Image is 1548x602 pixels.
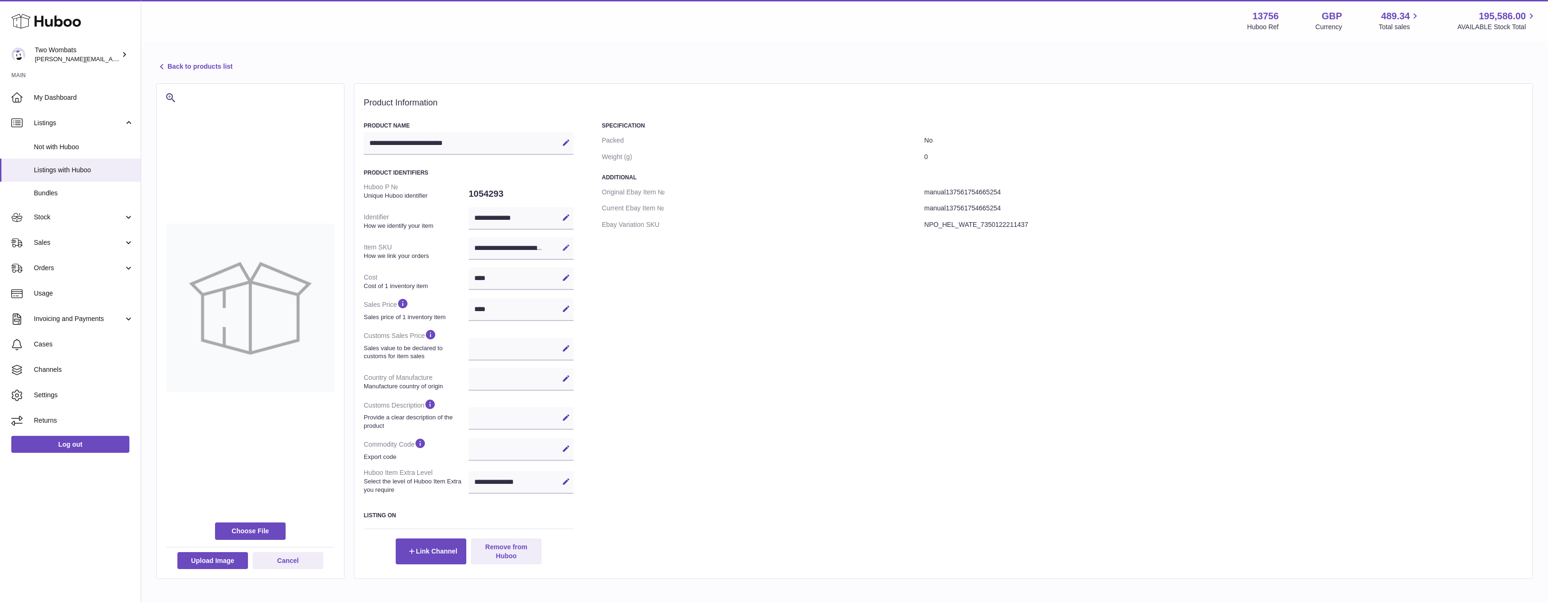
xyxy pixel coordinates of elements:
strong: GBP [1322,10,1342,23]
dt: Ebay Variation SKU [602,217,924,233]
dt: Original Ebay Item № [602,184,924,201]
span: Sales [34,238,124,247]
h3: Listing On [364,512,574,519]
div: Huboo Ref [1247,23,1279,32]
button: Cancel [253,552,323,569]
div: Two Wombats [35,46,120,64]
dt: Identifier [364,209,469,233]
span: Orders [34,264,124,273]
strong: Manufacture country of origin [364,382,466,391]
dt: Current Ebay Item № [602,200,924,217]
strong: Sales price of 1 inventory item [364,313,466,321]
span: Stock [34,213,124,222]
button: Link Channel [396,538,466,564]
strong: Sales value to be declared to customs for item sales [364,344,466,361]
span: [PERSON_NAME][EMAIL_ADDRESS][DOMAIN_NAME] [35,55,189,63]
span: Settings [34,391,134,400]
span: Not with Huboo [34,143,134,152]
h2: Product Information [364,98,1523,108]
h3: Product Name [364,122,574,129]
strong: How we link your orders [364,252,466,260]
button: Upload Image [177,552,248,569]
span: AVAILABLE Stock Total [1457,23,1537,32]
strong: Select the level of Huboo Item Extra you require [364,477,466,494]
dt: Weight (g) [602,149,924,165]
dt: Sales Price [364,294,469,325]
a: 489.34 Total sales [1379,10,1420,32]
dt: Huboo Item Extra Level [364,465,469,498]
dd: No [924,132,1523,149]
h3: Specification [602,122,1523,129]
strong: Provide a clear description of the product [364,413,466,430]
div: Currency [1316,23,1342,32]
span: Total sales [1379,23,1420,32]
span: Returns [34,416,134,425]
dt: Cost [364,269,469,294]
button: Remove from Huboo [471,538,542,564]
strong: Unique Huboo identifier [364,192,466,200]
dd: 0 [924,149,1523,165]
span: Bundles [34,189,134,198]
span: Cases [34,340,134,349]
dd: manual137561754665254 [924,200,1523,217]
img: no-photo-large.jpg [166,224,335,392]
a: Back to products list [156,61,232,72]
h3: Product Identifiers [364,169,574,177]
a: 195,586.00 AVAILABLE Stock Total [1457,10,1537,32]
span: 489.34 [1381,10,1410,23]
strong: 13756 [1253,10,1279,23]
span: Listings with Huboo [34,166,134,175]
strong: Cost of 1 inventory item [364,282,466,290]
span: Invoicing and Payments [34,314,124,323]
dd: NPO_HEL_WATE_7350122211437 [924,217,1523,233]
a: Log out [11,436,129,453]
dt: Packed [602,132,924,149]
dt: Huboo P № [364,179,469,203]
dt: Customs Description [364,394,469,433]
span: My Dashboard [34,93,134,102]
dt: Item SKU [364,239,469,264]
strong: How we identify your item [364,222,466,230]
dd: 1054293 [469,184,574,204]
dd: manual137561754665254 [924,184,1523,201]
h3: Additional [602,174,1523,181]
dt: Commodity Code [364,433,469,465]
span: 195,586.00 [1479,10,1526,23]
dt: Customs Sales Price [364,325,469,364]
span: Listings [34,119,124,128]
strong: Export code [364,453,466,461]
span: Choose File [215,522,286,539]
img: alan@twowombats.com [11,48,25,62]
dt: Country of Manufacture [364,369,469,394]
span: Channels [34,365,134,374]
span: Usage [34,289,134,298]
